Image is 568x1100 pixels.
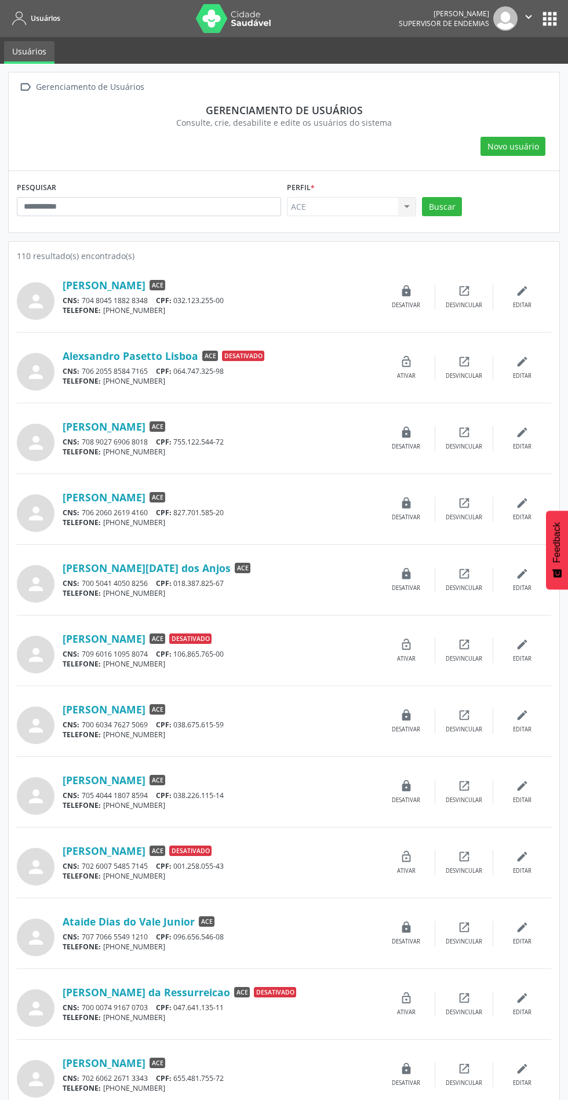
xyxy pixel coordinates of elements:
div: Ativar [397,372,416,380]
div: [PHONE_NUMBER] [63,800,377,810]
div: [PHONE_NUMBER] [63,588,377,598]
span: ACE [235,563,250,573]
i: open_in_new [458,850,471,863]
span: Feedback [552,522,562,563]
div: [PHONE_NUMBER] [63,1012,377,1022]
i: open_in_new [458,638,471,651]
i: person [26,927,46,948]
span: CNS: [63,578,79,588]
div: 709 6016 1095 8074 106.865.765-00 [63,649,377,659]
i: person [26,362,46,383]
div: Desvincular [446,372,482,380]
i: open_in_new [458,285,471,297]
button: apps [540,9,560,29]
span: Desativado [254,987,296,997]
i: lock [400,921,413,934]
span: CPF: [156,508,172,518]
i: person [26,574,46,595]
i: open_in_new [458,567,471,580]
div: Editar [513,1008,531,1017]
a: [PERSON_NAME] [63,844,145,857]
a: [PERSON_NAME] [63,279,145,292]
span: CNS: [63,791,79,800]
div: 706 2060 2619 4160 827.701.585-20 [63,508,377,518]
i: lock [400,285,413,297]
i: lock_open [400,638,413,651]
i: open_in_new [458,709,471,722]
button: Novo usuário [480,137,545,156]
span: CNS: [63,296,79,305]
span: CNS: [63,932,79,942]
span: ACE [202,351,218,361]
a: [PERSON_NAME] [63,420,145,433]
span: Desativado [222,351,264,361]
i: person [26,998,46,1019]
span: TELEFONE: [63,588,101,598]
i: open_in_new [458,426,471,439]
div: [PHONE_NUMBER] [63,376,377,386]
i: lock [400,780,413,792]
div: Desativar [392,301,420,309]
label: Perfil [287,179,315,197]
i: edit [516,638,529,651]
span: Usuários [31,13,60,23]
div: 708 9027 6906 8018 755.122.544-72 [63,437,377,447]
i: edit [516,992,529,1004]
i: lock_open [400,850,413,863]
span: CNS: [63,1073,79,1083]
span: ACE [150,775,165,785]
div: 700 6034 7627 5069 038.675.615-59 [63,720,377,730]
i: lock [400,497,413,509]
a: [PERSON_NAME] [63,491,145,504]
span: TELEFONE: [63,305,101,315]
button: Feedback - Mostrar pesquisa [546,511,568,589]
div: Desativar [392,443,420,451]
a: [PERSON_NAME][DATE] dos Anjos [63,562,231,574]
i: person [26,503,46,524]
span: ACE [150,280,165,290]
i:  [522,10,535,23]
div: Ativar [397,867,416,875]
a: [PERSON_NAME] [63,774,145,786]
span: CNS: [63,508,79,518]
i: open_in_new [458,355,471,368]
div: Desvincular [446,584,482,592]
div: Editar [513,513,531,522]
span: ACE [150,1058,165,1068]
span: ACE [150,633,165,644]
span: TELEFONE: [63,800,101,810]
div: 702 6007 5485 7145 001.258.055-43 [63,861,377,871]
a:  Gerenciamento de Usuários [17,79,146,96]
div: 705 4044 1807 8594 038.226.115-14 [63,791,377,800]
div: [PHONE_NUMBER] [63,447,377,457]
a: [PERSON_NAME] da Ressurreicao [63,986,230,999]
i: open_in_new [458,780,471,792]
div: [PHONE_NUMBER] [63,942,377,952]
span: TELEFONE: [63,871,101,881]
i: open_in_new [458,921,471,934]
div: Desvincular [446,301,482,309]
button: Buscar [422,197,462,217]
div: Editar [513,584,531,592]
span: TELEFONE: [63,376,101,386]
span: Desativado [169,846,212,856]
div: 702 6062 2671 3343 655.481.755-72 [63,1073,377,1083]
a: [PERSON_NAME] [63,632,145,645]
div: Consulte, crie, desabilite e edite os usuários do sistema [25,116,543,129]
div: Desativar [392,513,420,522]
i: edit [516,285,529,297]
span: Supervisor de Endemias [399,19,489,28]
div: Editar [513,938,531,946]
a: [PERSON_NAME] [63,1057,145,1069]
div: Editar [513,301,531,309]
span: Desativado [169,633,212,644]
i: person [26,644,46,665]
i: open_in_new [458,992,471,1004]
div: Gerenciamento de Usuários [34,79,146,96]
i: person [26,857,46,877]
div: [PHONE_NUMBER] [63,871,377,881]
span: CPF: [156,932,172,942]
span: CPF: [156,437,172,447]
span: TELEFONE: [63,659,101,669]
a: Ataide Dias do Vale Junior [63,915,195,928]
